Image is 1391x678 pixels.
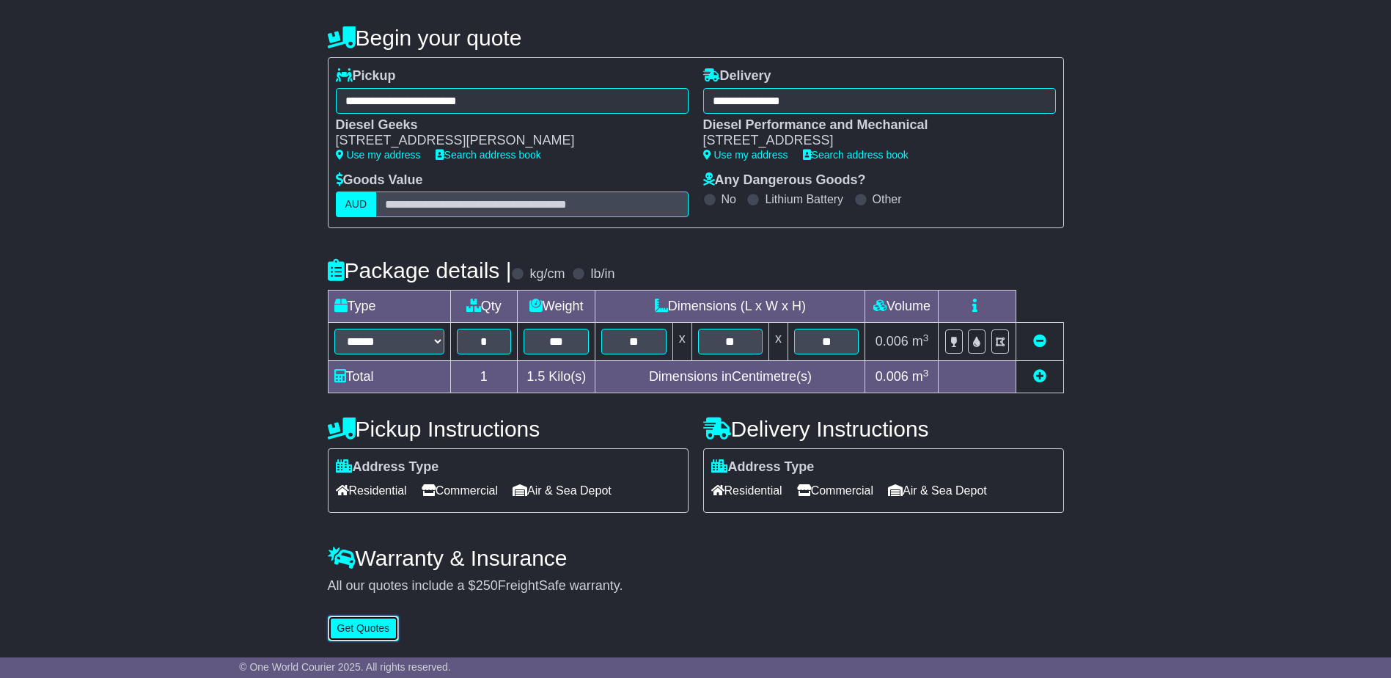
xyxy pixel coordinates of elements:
[876,369,909,384] span: 0.006
[328,616,400,641] button: Get Quotes
[239,661,451,673] span: © One World Courier 2025. All rights reserved.
[769,323,788,361] td: x
[703,68,771,84] label: Delivery
[336,172,423,189] label: Goods Value
[328,361,450,393] td: Total
[803,149,909,161] a: Search address book
[876,334,909,349] span: 0.006
[450,291,518,323] td: Qty
[703,417,1064,441] h4: Delivery Instructions
[328,258,512,282] h4: Package details |
[518,361,595,393] td: Kilo(s)
[336,133,674,149] div: [STREET_ADDRESS][PERSON_NAME]
[529,266,565,282] label: kg/cm
[703,172,866,189] label: Any Dangerous Goods?
[923,368,929,379] sup: 3
[595,361,865,393] td: Dimensions in Centimetre(s)
[888,479,987,502] span: Air & Sea Depot
[711,479,782,502] span: Residential
[590,266,614,282] label: lb/in
[912,369,929,384] span: m
[328,417,689,441] h4: Pickup Instructions
[328,26,1064,50] h4: Begin your quote
[328,578,1064,594] div: All our quotes include a $ FreightSafe warranty.
[328,291,450,323] td: Type
[328,546,1064,570] h4: Warranty & Insurance
[476,578,498,593] span: 250
[336,117,674,134] div: Diesel Geeks
[865,291,939,323] td: Volume
[336,192,377,217] label: AUD
[765,192,843,206] label: Lithium Battery
[513,479,612,502] span: Air & Sea Depot
[336,149,421,161] a: Use my address
[336,459,439,475] label: Address Type
[450,361,518,393] td: 1
[923,332,929,343] sup: 3
[336,479,407,502] span: Residential
[703,133,1041,149] div: [STREET_ADDRESS]
[1033,334,1046,349] a: Remove this item
[711,459,815,475] label: Address Type
[518,291,595,323] td: Weight
[703,117,1041,134] div: Diesel Performance and Mechanical
[422,479,498,502] span: Commercial
[336,68,396,84] label: Pickup
[912,334,929,349] span: m
[873,192,902,206] label: Other
[436,149,541,161] a: Search address book
[1033,369,1046,384] a: Add new item
[672,323,691,361] td: x
[595,291,865,323] td: Dimensions (L x W x H)
[722,192,736,206] label: No
[797,479,873,502] span: Commercial
[526,369,545,384] span: 1.5
[703,149,788,161] a: Use my address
